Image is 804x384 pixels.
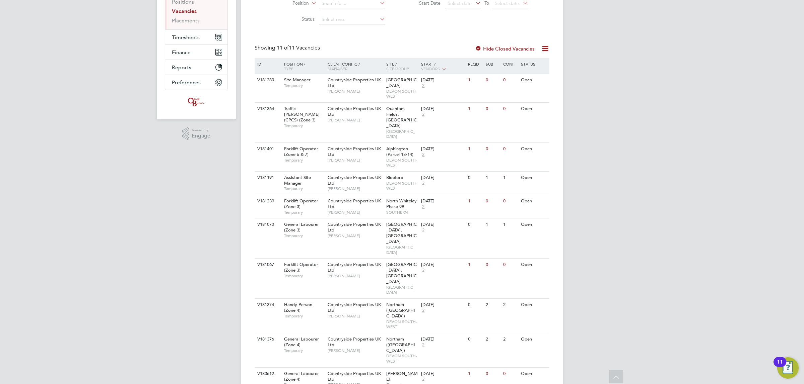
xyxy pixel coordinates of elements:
span: Countryside Properties UK Ltd [328,302,381,313]
span: [PERSON_NAME] [328,273,383,279]
span: [PERSON_NAME] [328,89,383,94]
span: Type [284,66,293,71]
button: Timesheets [165,30,227,44]
span: DEVON SOUTH-WEST [386,158,418,168]
span: DEVON SOUTH-WEST [386,319,418,329]
span: 11 Vacancies [277,44,320,51]
div: Status [519,58,548,70]
a: Powered byEngage [182,127,211,140]
span: [GEOGRAPHIC_DATA] [386,245,418,255]
span: Quantam Fields, [GEOGRAPHIC_DATA] [386,106,417,128]
div: 1 [466,368,484,380]
span: Vendors [421,66,440,71]
div: ID [256,58,279,70]
button: Reports [165,60,227,75]
span: Countryside Properties UK Ltd [328,106,381,117]
div: 0 [501,368,519,380]
div: [DATE] [421,371,465,377]
div: [DATE] [421,222,465,227]
span: Northam ([GEOGRAPHIC_DATA]) [386,302,415,319]
span: Countryside Properties UK Ltd [328,371,381,382]
span: Countryside Properties UK Ltd [328,175,381,186]
div: 0 [501,259,519,271]
span: Select date [448,0,472,6]
span: Temporary [284,123,324,128]
span: Countryside Properties UK Ltd [328,221,381,233]
div: 0 [501,74,519,86]
span: Countryside Properties UK Ltd [328,336,381,348]
div: 1 [466,195,484,207]
div: 0 [484,74,501,86]
div: Open [519,74,548,86]
span: [PERSON_NAME] [328,158,383,163]
span: [GEOGRAPHIC_DATA] [386,285,418,295]
img: oneillandbrennan-logo-retina.png [187,97,206,107]
div: V181401 [256,143,279,155]
div: V181191 [256,172,279,184]
span: 2 [421,204,425,210]
div: V181374 [256,299,279,311]
a: Vacancies [172,8,197,14]
div: 1 [466,259,484,271]
div: [DATE] [421,106,465,112]
div: 0 [466,172,484,184]
div: Open [519,299,548,311]
span: 2 [421,227,425,233]
div: V181067 [256,259,279,271]
div: [DATE] [421,198,465,204]
div: Conf [501,58,519,70]
div: 1 [484,218,501,231]
span: Temporary [284,210,324,215]
span: 2 [421,83,425,89]
div: 2 [501,333,519,346]
span: Temporary [284,83,324,88]
button: Finance [165,45,227,60]
span: Northam ([GEOGRAPHIC_DATA]) [386,336,415,353]
div: Start / [419,58,466,75]
span: Countryside Properties UK Ltd [328,262,381,273]
span: Alphington (Parcel 13/14) [386,146,413,157]
div: 0 [484,195,501,207]
div: [DATE] [421,262,465,268]
span: General Labourer (Zone 4) [284,336,319,348]
div: 1 [466,74,484,86]
div: Open [519,333,548,346]
span: DEVON SOUTH-WEST [386,89,418,99]
span: DEVON SOUTH-WEST [386,353,418,364]
span: Timesheets [172,34,200,40]
span: Reports [172,64,191,71]
span: [PERSON_NAME] [328,348,383,353]
span: [PERSON_NAME] [328,117,383,123]
span: Forklift Operator (Zone 3) [284,262,318,273]
div: 1 [501,172,519,184]
span: 2 [421,152,425,158]
div: 0 [501,103,519,115]
div: [DATE] [421,175,465,181]
div: 0 [466,333,484,346]
div: 0 [466,299,484,311]
span: [PERSON_NAME] [328,233,383,238]
div: [DATE] [421,77,465,83]
div: Showing [255,44,321,52]
div: [DATE] [421,337,465,342]
span: Preferences [172,79,201,86]
span: [GEOGRAPHIC_DATA], [GEOGRAPHIC_DATA] [386,221,417,244]
span: General Labourer (Zone 4) [284,371,319,382]
div: [DATE] [421,146,465,152]
span: 2 [421,342,425,348]
span: [GEOGRAPHIC_DATA], [GEOGRAPHIC_DATA] [386,262,417,284]
span: Countryside Properties UK Ltd [328,77,381,88]
span: Temporary [284,186,324,191]
div: V181376 [256,333,279,346]
span: Select date [495,0,519,6]
span: Temporary [284,348,324,353]
span: Temporary [284,273,324,279]
span: Handy Person (Zone 4) [284,302,312,313]
div: V181239 [256,195,279,207]
div: 0 [484,368,501,380]
div: V180612 [256,368,279,380]
span: [GEOGRAPHIC_DATA] [386,77,417,88]
button: Preferences [165,75,227,90]
div: 0 [484,259,501,271]
div: 1 [466,103,484,115]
